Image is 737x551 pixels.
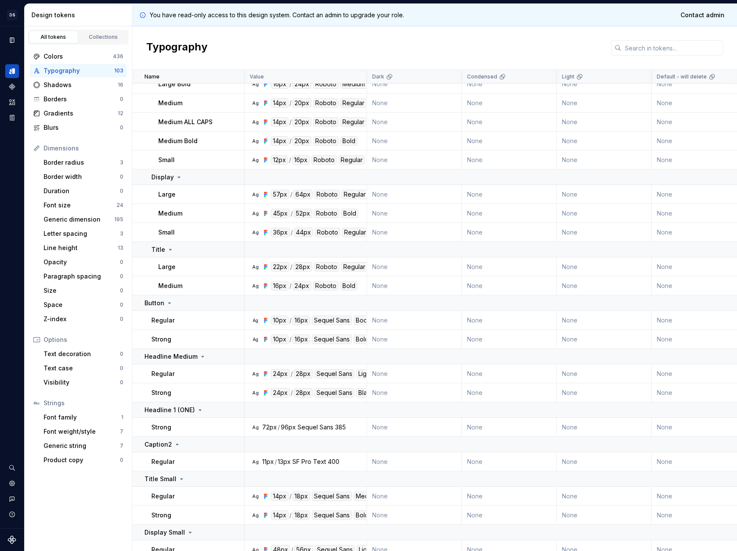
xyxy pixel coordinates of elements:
[30,121,127,135] a: Blurs0
[462,223,557,242] td: None
[289,79,292,89] div: /
[289,136,292,146] div: /
[5,492,19,506] button: Contact support
[5,461,19,475] button: Search ⌘K
[118,81,123,88] div: 16
[31,11,129,19] div: Design tokens
[252,210,259,217] div: Ag
[621,40,723,56] input: Search in tokens...
[113,53,123,60] div: 436
[367,487,462,506] td: None
[5,111,19,125] div: Storybook stories
[462,487,557,506] td: None
[289,316,292,325] div: /
[158,80,191,88] p: Large Bold
[252,370,259,377] div: Ag
[290,262,292,272] div: /
[275,457,277,466] div: /
[44,315,120,323] div: Z-index
[271,369,290,379] div: 24px
[40,410,127,424] a: Font family1
[340,281,358,291] div: Bold
[294,209,312,218] div: 52px
[312,316,352,325] div: Sequel Sans
[557,383,652,402] td: None
[271,335,289,344] div: 10px
[44,441,120,450] div: Generic string
[367,418,462,437] td: None
[462,150,557,169] td: None
[557,418,652,437] td: None
[313,98,339,108] div: Roboto
[40,241,127,255] a: Line height13
[281,423,296,432] div: 96px
[44,187,120,195] div: Duration
[557,223,652,242] td: None
[40,376,127,389] a: Visibility0
[289,155,291,165] div: /
[44,399,123,407] div: Strings
[462,330,557,349] td: None
[367,150,462,169] td: None
[40,198,127,212] a: Font size24
[557,311,652,330] td: None
[367,75,462,94] td: None
[158,99,182,107] p: Medium
[252,81,259,88] div: Ag
[2,6,22,24] button: DS
[252,493,259,500] div: Ag
[252,512,259,519] div: Ag
[462,185,557,204] td: None
[151,388,171,397] p: Strong
[340,79,367,89] div: Medium
[372,73,384,80] p: Dark
[120,365,123,372] div: 0
[151,457,175,466] p: Regular
[341,262,367,272] div: Regular
[557,75,652,94] td: None
[557,204,652,223] td: None
[44,123,120,132] div: Blurs
[252,389,259,396] div: Ag
[5,80,19,94] a: Components
[367,131,462,150] td: None
[294,228,313,237] div: 44px
[252,263,259,270] div: Ag
[44,258,120,266] div: Opacity
[356,369,391,379] div: Light Head
[335,423,346,432] div: 385
[151,173,174,182] p: Display
[340,136,358,146] div: Bold
[40,255,127,269] a: Opacity0
[367,223,462,242] td: None
[252,282,259,289] div: Ag
[557,452,652,471] td: None
[5,95,19,109] div: Assets
[462,204,557,223] td: None
[462,311,557,330] td: None
[292,281,311,291] div: 24px
[120,287,123,294] div: 0
[314,209,339,218] div: Roboto
[462,364,557,383] td: None
[291,209,293,218] div: /
[557,94,652,113] td: None
[557,330,652,349] td: None
[292,457,326,466] div: SF Pro Text
[252,119,259,125] div: Ag
[120,230,123,237] div: 3
[557,131,652,150] td: None
[271,281,289,291] div: 16px
[44,158,120,167] div: Border radius
[151,423,171,432] p: Strong
[114,67,123,74] div: 103
[291,388,293,398] div: /
[292,117,311,127] div: 20px
[262,423,277,432] div: 72px
[8,535,16,544] a: Supernova Logo
[44,456,120,464] div: Product copy
[5,476,19,490] div: Settings
[367,330,462,349] td: None
[40,213,127,226] a: Generic dimension195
